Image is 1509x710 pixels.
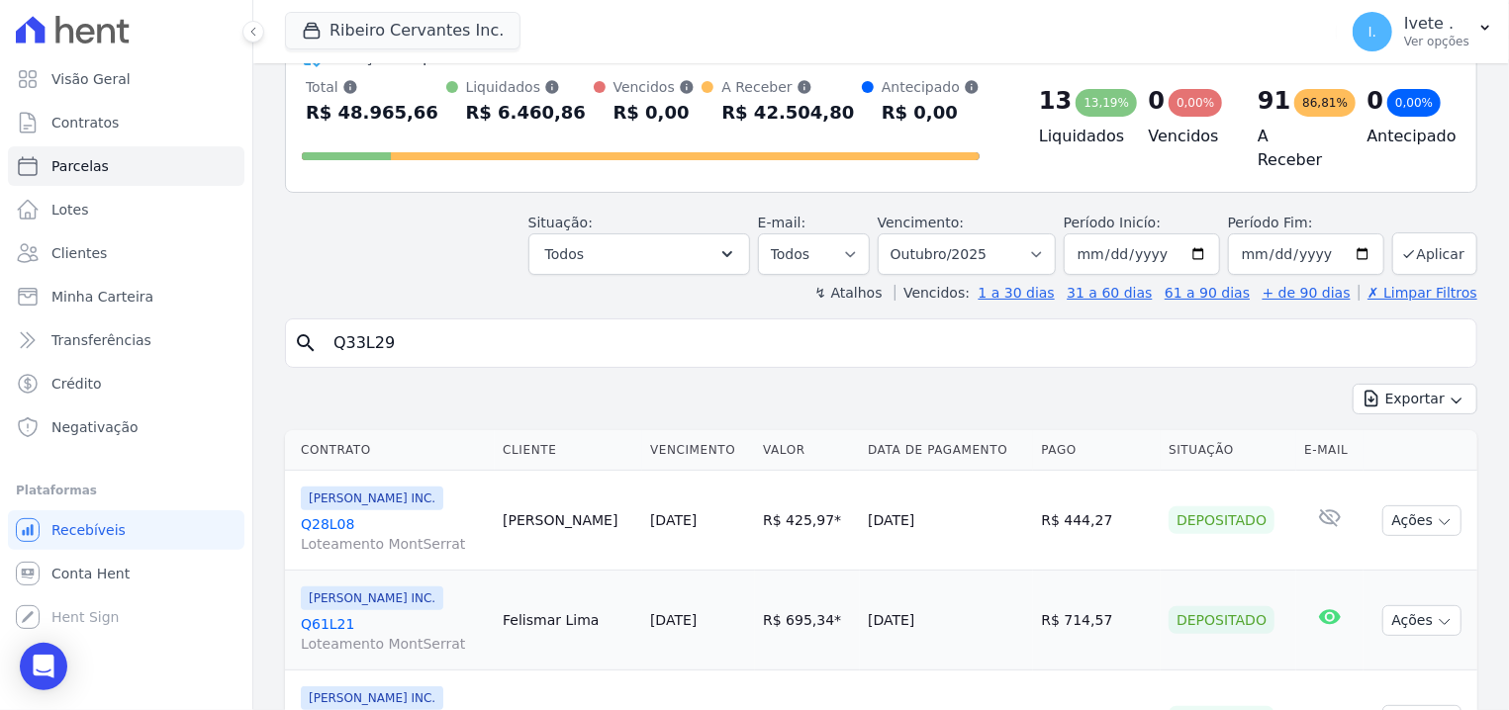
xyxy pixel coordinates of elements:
a: Parcelas [8,146,244,186]
th: Vencimento [642,430,755,471]
a: Negativação [8,407,244,447]
span: [PERSON_NAME] INC. [301,487,443,510]
a: Lotes [8,190,244,229]
td: [DATE] [860,571,1033,670]
button: I. Ivete . Ver opções [1337,4,1509,59]
th: E-mail [1296,430,1363,471]
span: Negativação [51,417,139,437]
a: Visão Geral [8,59,244,99]
a: 31 a 60 dias [1067,285,1152,301]
label: E-mail: [758,215,806,230]
div: Open Intercom Messenger [20,643,67,690]
a: + de 90 dias [1263,285,1351,301]
div: 86,81% [1294,89,1356,117]
div: 13,19% [1076,89,1137,117]
span: Minha Carteira [51,287,153,307]
div: R$ 0,00 [613,97,695,129]
div: R$ 6.460,86 [466,97,586,129]
a: Q61L21Loteamento MontSerrat [301,614,487,654]
th: Contrato [285,430,495,471]
label: ↯ Atalhos [814,285,882,301]
span: Loteamento MontSerrat [301,534,487,554]
label: Situação: [528,215,593,230]
a: Clientes [8,233,244,273]
span: Contratos [51,113,119,133]
button: Ribeiro Cervantes Inc. [285,12,520,49]
label: Período Inicío: [1064,215,1161,230]
td: R$ 714,57 [1033,571,1161,670]
input: Buscar por nome do lote ou do cliente [322,323,1468,363]
p: Ver opções [1404,34,1469,49]
a: Conta Hent [8,554,244,593]
div: R$ 48.965,66 [306,97,438,129]
th: Pago [1033,430,1161,471]
div: Plataformas [16,479,236,502]
div: 91 [1258,85,1290,117]
h4: A Receber [1258,125,1336,172]
span: [PERSON_NAME] INC. [301,586,443,610]
label: Vencimento: [878,215,964,230]
a: Minha Carteira [8,277,244,316]
h4: Liquidados [1039,125,1117,148]
h4: Vencidos [1149,125,1227,148]
button: Todos [528,233,750,275]
a: 1 a 30 dias [979,285,1055,301]
td: Felismar Lima [495,571,642,670]
div: A Receber [721,77,854,97]
td: R$ 444,27 [1033,471,1161,571]
th: Data de Pagamento [860,430,1033,471]
h4: Antecipado [1368,125,1446,148]
div: Vencidos [613,77,695,97]
p: Ivete . [1404,14,1469,34]
span: Recebíveis [51,520,126,540]
a: 61 a 90 dias [1165,285,1250,301]
button: Exportar [1353,384,1477,414]
span: I. [1368,25,1377,39]
button: Aplicar [1392,232,1477,275]
div: R$ 42.504,80 [721,97,854,129]
div: Depositado [1169,606,1274,634]
span: Visão Geral [51,69,131,89]
button: Ações [1382,605,1462,636]
a: Recebíveis [8,510,244,550]
div: 0 [1149,85,1166,117]
span: Lotes [51,200,89,220]
th: Valor [755,430,860,471]
a: Transferências [8,320,244,360]
div: 13 [1039,85,1072,117]
span: Transferências [51,330,151,350]
td: [DATE] [860,471,1033,571]
a: Crédito [8,364,244,403]
div: R$ 0,00 [882,97,980,129]
a: [DATE] [650,512,697,528]
button: Ações [1382,505,1462,536]
div: 0,00% [1387,89,1441,117]
a: Contratos [8,103,244,142]
span: Parcelas [51,156,109,176]
a: Q28L08Loteamento MontSerrat [301,514,487,554]
td: R$ 425,97 [755,471,860,571]
span: Crédito [51,374,102,394]
a: ✗ Limpar Filtros [1359,285,1477,301]
th: Cliente [495,430,642,471]
div: Total [306,77,438,97]
div: Antecipado [882,77,980,97]
label: Vencidos: [895,285,970,301]
a: [DATE] [650,612,697,628]
span: Todos [545,242,584,266]
div: 0,00% [1169,89,1222,117]
div: Depositado [1169,506,1274,534]
span: Conta Hent [51,564,130,583]
div: Liquidados [466,77,586,97]
th: Situação [1161,430,1296,471]
td: [PERSON_NAME] [495,471,642,571]
i: search [294,331,318,355]
div: 0 [1368,85,1384,117]
span: Loteamento MontSerrat [301,634,487,654]
span: Clientes [51,243,107,263]
td: R$ 695,34 [755,571,860,670]
span: [PERSON_NAME] INC. [301,686,443,710]
label: Período Fim: [1228,213,1384,233]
